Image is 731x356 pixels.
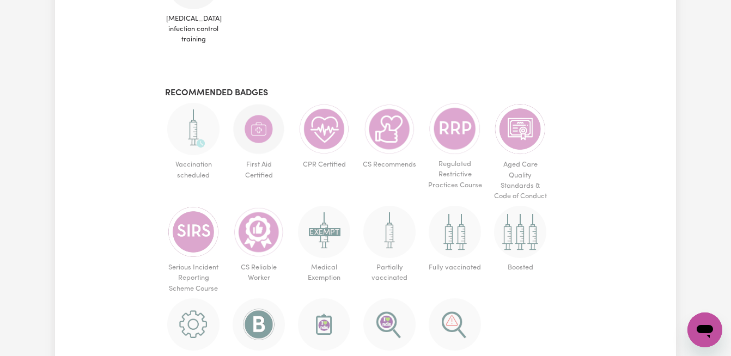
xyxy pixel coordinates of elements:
img: CS Academy: Regulated Restrictive Practices course completed [429,103,481,155]
img: Care and support worker has booked an appointment and is waiting for the first dose of the COVID-... [167,103,220,155]
span: [MEDICAL_DATA] infection control training [165,9,222,50]
span: Aged Care Quality Standards & Code of Conduct [492,155,549,206]
span: Fully vaccinated [427,258,483,277]
span: First Aid Certified [230,155,287,185]
img: Care and support worker has completed CPR Certification [298,103,350,155]
img: Care and support worker has received 1 dose of the COVID-19 vaccine [363,206,416,258]
span: Vaccination scheduled [165,155,222,185]
img: CS Academy: Identify & Respond to Abuse & Neglect in Aged & Disability course completed [429,298,481,351]
span: Partially vaccinated [361,258,418,287]
img: CS Academy: Boundaries in care and support work course completed [233,298,285,351]
h3: Recommended badges [165,88,566,99]
img: Care and support worker has received booster dose of COVID-19 vaccination [494,206,546,258]
span: Regulated Restrictive Practices Course [427,155,483,195]
span: CS Reliable Worker [230,258,287,287]
img: Care and support worker has received 2 doses of COVID-19 vaccine [429,206,481,258]
span: CPR Certified [296,155,352,174]
span: CS Recommends [361,155,418,174]
img: Worker has a medical exemption and cannot receive COVID-19 vaccine [298,206,350,258]
img: NDIS Worker Screening Verified [363,298,416,351]
img: CS Academy: Aged Care Quality Standards & Code of Conduct course completed [494,103,546,155]
span: Medical Exemption [296,258,352,287]
img: CS Academy: Introduction to NDIS Worker Training course completed [298,298,350,351]
img: CS Academy: Careseekers Onboarding course completed [167,298,220,351]
img: Care worker is most reliable worker [233,206,285,258]
iframe: Button to launch messaging window [687,312,722,347]
span: Boosted [492,258,549,277]
span: Serious Incident Reporting Scheme Course [165,258,222,298]
img: Care worker is recommended by Careseekers [363,103,416,155]
img: CS Academy: Serious Incident Reporting Scheme course completed [167,206,220,258]
img: Care and support worker has completed First Aid Certification [233,103,285,155]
